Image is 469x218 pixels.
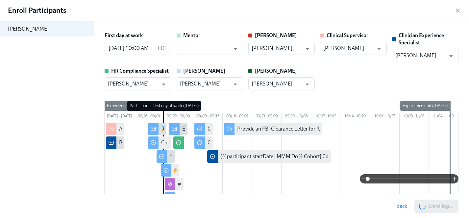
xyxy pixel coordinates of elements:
div: 🎉 Welcome to Charlie Health! [161,125,230,133]
div: Primary Therapists cleared to start [119,139,196,146]
button: Back [392,200,412,213]
button: Open [446,51,456,61]
div: Complete our Welcome Survey [161,139,230,146]
div: 08/26 – 09/01 [134,113,164,121]
strong: Clinical Supervisor [327,32,368,38]
strong: [PERSON_NAME] [255,32,297,38]
button: Open [374,44,384,54]
strong: HR Compliance Specialist [111,68,169,74]
strong: [PERSON_NAME] [183,68,225,74]
strong: Clinician Experience Specialist [399,32,444,46]
div: 09/16 – 09/22 [223,113,252,121]
h4: Enroll Participants [8,6,66,15]
p: EDT [158,45,167,52]
div: 10/21 – 10/27 [370,113,400,121]
button: Open [230,44,240,54]
div: [{{ participant.startDate | MMM Do }} Cohort] Confirm Onboarding Completed [220,153,396,160]
button: Open [230,79,240,89]
button: Open [302,44,312,54]
div: Clinical Onboarding: Week 2 [208,125,271,133]
div: Provide an FBI Clearance Letter for [US_STATE] [237,125,343,133]
button: Open [302,79,312,89]
div: 10/07 – 10/13 [311,113,341,121]
strong: [PERSON_NAME] [255,68,297,74]
div: Excited to Connect – Your Mentor at Charlie Health! [182,125,296,133]
div: Compliance Onboarding: Week 2 [208,139,282,146]
p: [PERSON_NAME] [8,25,49,33]
div: 09/02 – 09/08 [163,113,193,121]
label: First day at work [105,32,143,39]
strong: Mentor [183,32,200,38]
span: Back [396,203,407,209]
div: 11/04 – 11/10 [429,113,458,121]
div: 09/23 – 09/29 [252,113,282,121]
div: 09/09 – 09/15 [193,113,223,121]
div: 10/14 – 10/20 [340,113,370,121]
div: 📂 Elation (EHR) Setup [174,167,226,174]
div: 10/28 – 11/03 [400,113,429,121]
div: A New Hire is Cleared to Start [119,125,185,133]
button: Open [159,79,169,89]
div: Participant's first day at work ([DATE]) [127,101,201,111]
div: #pt-onboarding-support [178,181,234,188]
div: 🔧 Set Up Core Applications [170,153,233,160]
div: Experience end ([DATE]) [400,101,450,111]
div: [DATE] – [DATE] [105,113,134,121]
div: 09/30 – 10/06 [282,113,311,121]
